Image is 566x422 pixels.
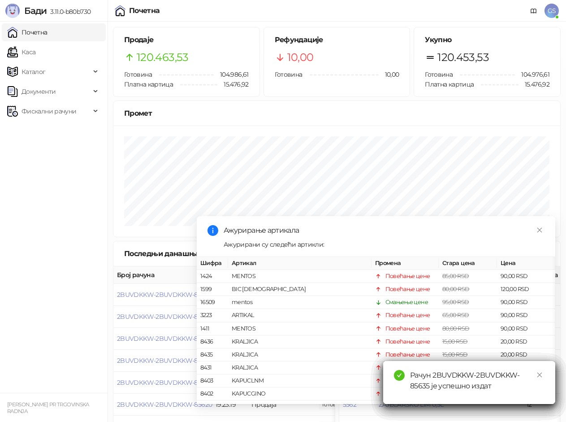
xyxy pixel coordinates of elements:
[442,286,469,292] span: 80,00 RSD
[22,63,46,81] span: Каталог
[497,296,555,309] td: 90,00 RSD
[197,270,228,283] td: 1424
[214,70,249,79] span: 104.986,61
[385,298,428,307] div: Смањење цене
[275,35,399,45] h5: Рефундације
[224,239,544,249] div: Ажурирани су следећи артикли:
[275,70,302,78] span: Готовина
[197,387,228,400] td: 8402
[207,225,218,236] span: info-circle
[497,283,555,296] td: 120,00 RSD
[385,337,430,346] div: Повећање цене
[385,350,430,359] div: Повећање цене
[197,361,228,374] td: 8431
[410,370,544,392] div: Рачун 2BUVDKKW-2BUVDKKW-85635 је успешно издат
[385,324,430,333] div: Повећање цене
[442,351,467,358] span: 15,00 RSD
[117,357,212,365] button: 2BUVDKKW-2BUVDKKW-85622
[385,272,430,281] div: Повећање цене
[224,225,544,236] div: Ажурирање артикала
[197,400,228,413] td: 12891
[228,322,372,335] td: MENTOS
[228,283,372,296] td: BIC [DEMOGRAPHIC_DATA]
[228,400,372,413] td: paradajz
[197,374,228,387] td: 8403
[47,8,91,16] span: 3.11.0-b80b730
[228,270,372,283] td: MENTOS
[5,4,20,18] img: Logo
[197,283,228,296] td: 1599
[379,70,399,79] span: 10,00
[442,299,469,305] span: 95,00 RSD
[124,70,152,78] span: Готовина
[129,7,160,14] div: Почетна
[124,35,249,45] h5: Продаје
[228,374,372,387] td: KAPUCLNM
[113,266,212,284] th: Број рачуна
[117,335,212,343] button: 2BUVDKKW-2BUVDKKW-85623
[197,296,228,309] td: 16509
[124,108,549,119] div: Промет
[197,335,228,348] td: 8436
[394,370,405,381] span: check-circle
[442,338,467,345] span: 15,00 RSD
[197,322,228,335] td: 1411
[437,49,489,66] span: 120.453,53
[439,257,497,270] th: Стара цена
[497,322,555,335] td: 90,00 RSD
[228,348,372,361] td: KRALJICA
[497,335,555,348] td: 20,00 RSD
[497,309,555,322] td: 90,00 RSD
[536,227,543,233] span: close
[117,378,210,387] button: 2BUVDKKW-2BUVDKKW-85621
[535,370,544,380] a: Close
[124,248,243,259] div: Последњи данашњи рачуни
[228,387,372,400] td: KAPUCGINO
[442,273,469,279] span: 85,00 RSD
[536,372,543,378] span: close
[497,348,555,361] td: 20,00 RSD
[425,80,474,88] span: Платна картица
[425,70,453,78] span: Готовина
[117,291,212,299] button: 2BUVDKKW-2BUVDKKW-85625
[515,70,549,79] span: 104.976,61
[124,80,173,88] span: Платна картица
[287,49,314,66] span: 10,00
[22,83,56,100] span: Документи
[385,311,430,320] div: Повећање цене
[7,43,35,61] a: Каса
[137,49,189,66] span: 120.463,53
[442,325,469,331] span: 80,00 RSD
[425,35,549,45] h5: Укупно
[372,257,439,270] th: Промена
[228,257,372,270] th: Артикал
[7,401,89,414] small: [PERSON_NAME] PR TRGOVINSKA RADNJA
[527,4,541,18] a: Документација
[228,361,372,374] td: KRALJICA
[197,257,228,270] th: Шифра
[228,335,372,348] td: KRALJICA
[24,5,47,16] span: Бади
[544,4,559,18] span: GS
[197,309,228,322] td: 3223
[535,225,544,235] a: Close
[228,296,372,309] td: mentos
[497,257,555,270] th: Цена
[385,285,430,294] div: Повећање цене
[7,23,48,41] a: Почетна
[228,309,372,322] td: ARTIKAL
[117,313,212,321] button: 2BUVDKKW-2BUVDKKW-85624
[117,400,212,409] button: 2BUVDKKW-2BUVDKKW-85620
[22,102,76,120] span: Фискални рачуни
[197,348,228,361] td: 8435
[442,312,469,318] span: 65,00 RSD
[497,270,555,283] td: 90,00 RSD
[217,79,248,89] span: 15.476,92
[518,79,549,89] span: 15.476,92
